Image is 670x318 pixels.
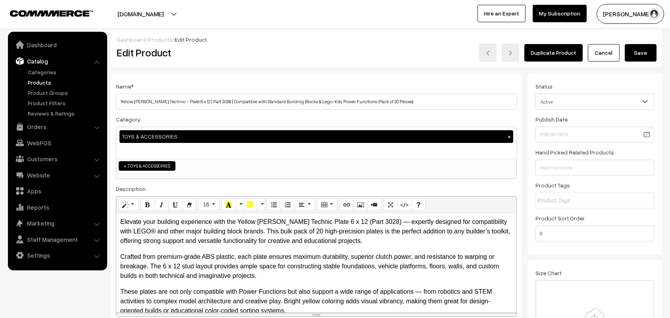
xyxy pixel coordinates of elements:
button: Table [317,199,337,211]
label: Publish Date [535,115,568,123]
a: Orders [10,119,104,134]
label: Description [116,185,146,193]
button: [PERSON_NAME] [597,4,664,24]
span: × [124,162,127,170]
button: Style [118,199,139,211]
a: Reviews & Ratings [26,109,104,118]
input: Search products [535,160,655,175]
label: Hand Picked Related Products [535,148,614,156]
button: Picture [353,199,368,211]
img: left-arrow.png [485,51,490,56]
button: Link (CTRL+K) [339,199,354,211]
button: Save [625,44,657,62]
h2: Edit Product [117,46,335,59]
a: My Subscription [533,5,587,22]
label: Name [116,82,134,91]
span: Edit Product [175,36,207,43]
label: Status [535,82,553,91]
a: Duplicate Product [524,44,583,62]
a: Website [10,168,104,182]
button: Ordered list (CTRL+SHIFT+NUM8) [281,199,295,211]
button: [DOMAIN_NAME] [90,4,191,24]
button: Help [411,199,425,211]
button: Full Screen [383,199,398,211]
button: × [506,133,513,140]
a: Customers [10,152,104,166]
button: Video [367,199,381,211]
button: Paragraph [295,199,315,211]
p: Elevate your building experience with the Yellow [PERSON_NAME] Technic Plate 6 x 12 (Part 3028) —... [120,217,512,246]
label: Category [116,115,141,123]
a: Dashboard [10,38,104,52]
label: Size Chart [535,269,562,277]
a: Products [26,78,104,87]
button: Underline (CTRL+U) [168,199,183,211]
a: Dashboard [117,36,146,43]
button: Background Color [243,199,257,211]
button: Unordered list (CTRL+SHIFT+NUM7) [267,199,281,211]
a: Product Groups [26,89,104,97]
input: Name [116,94,517,110]
a: COMMMERCE [10,8,79,17]
input: Enter Number [535,225,655,241]
img: user [648,8,660,20]
div: resize [116,313,516,316]
button: Italic (CTRL+I) [154,199,169,211]
a: Apps [10,184,104,198]
li: TOYS & ACCESSORIES [119,161,175,171]
button: Recent Color [221,199,236,211]
img: COMMMERCE [10,10,93,16]
a: Marketing [10,216,104,230]
a: Staff Management [10,232,104,247]
button: Code View [397,199,412,211]
span: Active [536,95,654,109]
div: / / [117,35,657,44]
button: Font Size [198,199,219,211]
span: Active [535,94,655,110]
p: Crafted from premium-grade ABS plastic, each plate ensures maximum durability, superior clutch po... [120,252,512,281]
input: Product Tags [538,197,607,205]
button: Remove Font Style (CTRL+\) [182,199,196,211]
div: TOYS & ACCESSORIES [119,130,513,143]
button: More Color [235,199,243,211]
a: Catalog [10,54,104,68]
label: Product Tags [535,181,570,189]
span: 16 [203,201,209,208]
label: Product Sort Order [535,214,585,222]
img: right-arrow.png [508,51,513,56]
input: Publish Date [535,127,655,143]
p: These plates are not only compatible with Power Functions but also support a wide range of applic... [120,287,512,316]
a: Settings [10,248,104,262]
a: Categories [26,68,104,76]
a: Product Filters [26,99,104,107]
button: More Color [257,199,265,211]
a: Hire an Expert [477,5,526,22]
a: Cancel [588,44,620,62]
a: WebPOS [10,136,104,150]
button: Bold (CTRL+B) [141,199,155,211]
a: Products [148,36,172,43]
a: Reports [10,200,104,214]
